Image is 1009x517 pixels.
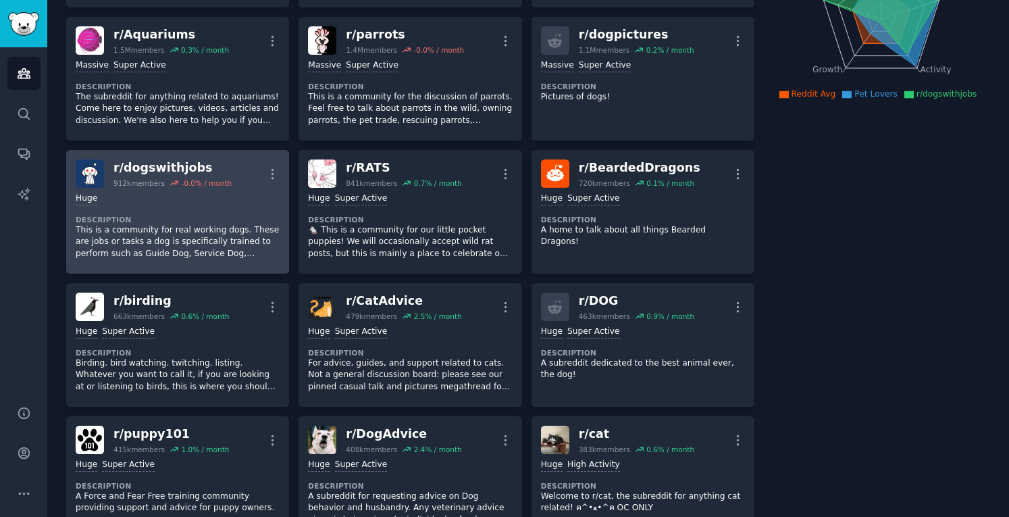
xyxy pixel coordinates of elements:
div: Super Active [113,59,166,72]
a: dogswithjobsr/dogswithjobs912kmembers-0.0% / monthHugeDescriptionThis is a community for real wor... [66,150,289,274]
p: 🐁 This is a community for our little pocket puppies! We will occasionally accept wild rat posts, ... [308,224,512,260]
div: r/ Aquariums [113,26,229,43]
div: 2.4 % / month [414,445,462,454]
p: This is a community for the discussion of parrots. Feel free to talk about parrots in the wild, o... [308,91,512,127]
div: 2.5 % / month [414,312,462,321]
div: 463k members [579,312,630,321]
img: RATS [308,159,336,188]
div: Super Active [567,326,620,339]
div: 720k members [579,178,630,188]
p: The subreddit for anything related to aquariums! Come here to enjoy pictures, videos, articles an... [76,91,280,127]
img: BeardedDragons [541,159,569,188]
div: Super Active [335,193,388,205]
div: 1.5M members [113,45,165,55]
p: A subreddit dedicated to the best animal ever, the dog! [541,358,745,381]
div: r/ cat [579,426,694,443]
div: 479k members [346,312,397,321]
p: This is a community for real working dogs. These are jobs or tasks a dog is specifically trained ... [76,224,280,260]
a: CatAdvicer/CatAdvice479kmembers2.5% / monthHugeSuper ActiveDescriptionFor advice, guides, and sup... [299,283,521,407]
div: 0.2 % / month [646,45,694,55]
div: r/ birding [113,293,229,310]
dt: Description [76,481,280,491]
div: r/ dogpictures [579,26,694,43]
div: 0.1 % / month [646,178,694,188]
dt: Description [541,82,745,91]
dt: Description [541,481,745,491]
div: r/ CatAdvice [346,293,461,310]
p: Pictures of dogs! [541,91,745,103]
div: Super Active [102,326,155,339]
div: High Activity [567,459,620,472]
p: For advice, guides, and support related to cats. Not a general discussion board: please see our p... [308,358,512,393]
div: 1.0 % / month [181,445,229,454]
dt: Description [308,215,512,224]
div: 0.7 % / month [414,178,462,188]
dt: Description [308,82,512,91]
span: Reddit Avg [792,89,836,99]
dt: Description [76,82,280,91]
p: A Force and Fear Free training community providing support and advice for puppy owners. [76,491,280,514]
div: Huge [541,326,563,339]
div: Massive [76,59,109,72]
img: parrots [308,26,336,55]
a: r/DOG463kmembers0.9% / monthHugeSuper ActiveDescriptionA subreddit dedicated to the best animal e... [532,283,754,407]
a: r/dogpictures1.1Mmembers0.2% / monthMassiveSuper ActiveDescriptionPictures of dogs! [532,17,754,141]
span: Pet Lovers [854,89,898,99]
img: Aquariums [76,26,104,55]
a: parrotsr/parrots1.4Mmembers-0.0% / monthMassiveSuper ActiveDescriptionThis is a community for the... [299,17,521,141]
img: CatAdvice [308,293,336,321]
dt: Description [308,348,512,358]
div: r/ BeardedDragons [579,159,700,176]
dt: Description [308,481,512,491]
a: BeardedDragonsr/BeardedDragons720kmembers0.1% / monthHugeSuper ActiveDescriptionA home to talk ab... [532,150,754,274]
img: cat [541,426,569,454]
div: Huge [308,459,330,472]
dt: Description [541,215,745,224]
div: r/ parrots [346,26,464,43]
div: Huge [76,326,97,339]
div: 841k members [346,178,397,188]
img: birding [76,293,104,321]
div: 415k members [113,445,165,454]
div: 0.6 % / month [646,445,694,454]
p: Welcome to r/cat, the subreddit for anything cat related! ฅ^•ﻌ•^ฅ OC ONLY [541,491,745,514]
div: r/ DogAdvice [346,426,461,443]
div: 663k members [113,312,165,321]
div: Massive [541,59,574,72]
span: r/dogswithjobs [916,89,977,99]
p: Birding. bird watching. twitching. listing. Whatever you want to call it, if you are looking at o... [76,358,280,393]
img: dogswithjobs [76,159,104,188]
div: Huge [541,459,563,472]
div: -0.0 % / month [181,178,232,188]
div: Super Active [102,459,155,472]
div: Huge [76,459,97,472]
div: Massive [308,59,341,72]
div: 1.4M members [346,45,397,55]
img: puppy101 [76,426,104,454]
img: GummySearch logo [8,12,39,36]
div: 383k members [579,445,630,454]
div: Super Active [346,59,398,72]
tspan: Activity [921,65,952,74]
dt: Description [76,348,280,358]
a: birdingr/birding663kmembers0.6% / monthHugeSuper ActiveDescriptionBirding. bird watching. twitchi... [66,283,289,407]
div: Huge [76,193,97,205]
div: r/ DOG [579,293,694,310]
div: Super Active [335,326,388,339]
p: A home to talk about all things Bearded Dragons! [541,224,745,248]
a: Aquariumsr/Aquariums1.5Mmembers0.3% / monthMassiveSuper ActiveDescriptionThe subreddit for anythi... [66,17,289,141]
div: -0.0 % / month [413,45,464,55]
div: 912k members [113,178,165,188]
a: RATSr/RATS841kmembers0.7% / monthHugeSuper ActiveDescription🐁 This is a community for our little ... [299,150,521,274]
div: Super Active [567,193,620,205]
div: 408k members [346,445,397,454]
img: DogAdvice [308,426,336,454]
div: 0.9 % / month [646,312,694,321]
div: Huge [541,193,563,205]
div: Huge [308,326,330,339]
div: Huge [308,193,330,205]
div: Super Active [579,59,631,72]
dt: Description [541,348,745,358]
div: 1.1M members [579,45,630,55]
div: r/ puppy101 [113,426,229,443]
